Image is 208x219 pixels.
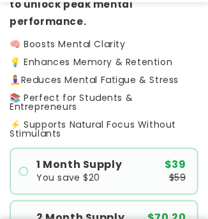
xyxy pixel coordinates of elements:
span: $59 [169,173,186,182]
span: You save $20 [36,173,100,182]
span: 1 Month Supply [36,160,122,170]
p: 🧠 Boosts Mental Clarity 💡 Enhances Memory & Retention Reduces Mental Fatigue & Stress 📚 Perfect f... [10,40,198,111]
p: ⚡ Supports Natural Focus Without Stimulants [10,120,198,138]
span: $39 [165,160,186,170]
strong: 🧘‍♀️ [10,73,21,86]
